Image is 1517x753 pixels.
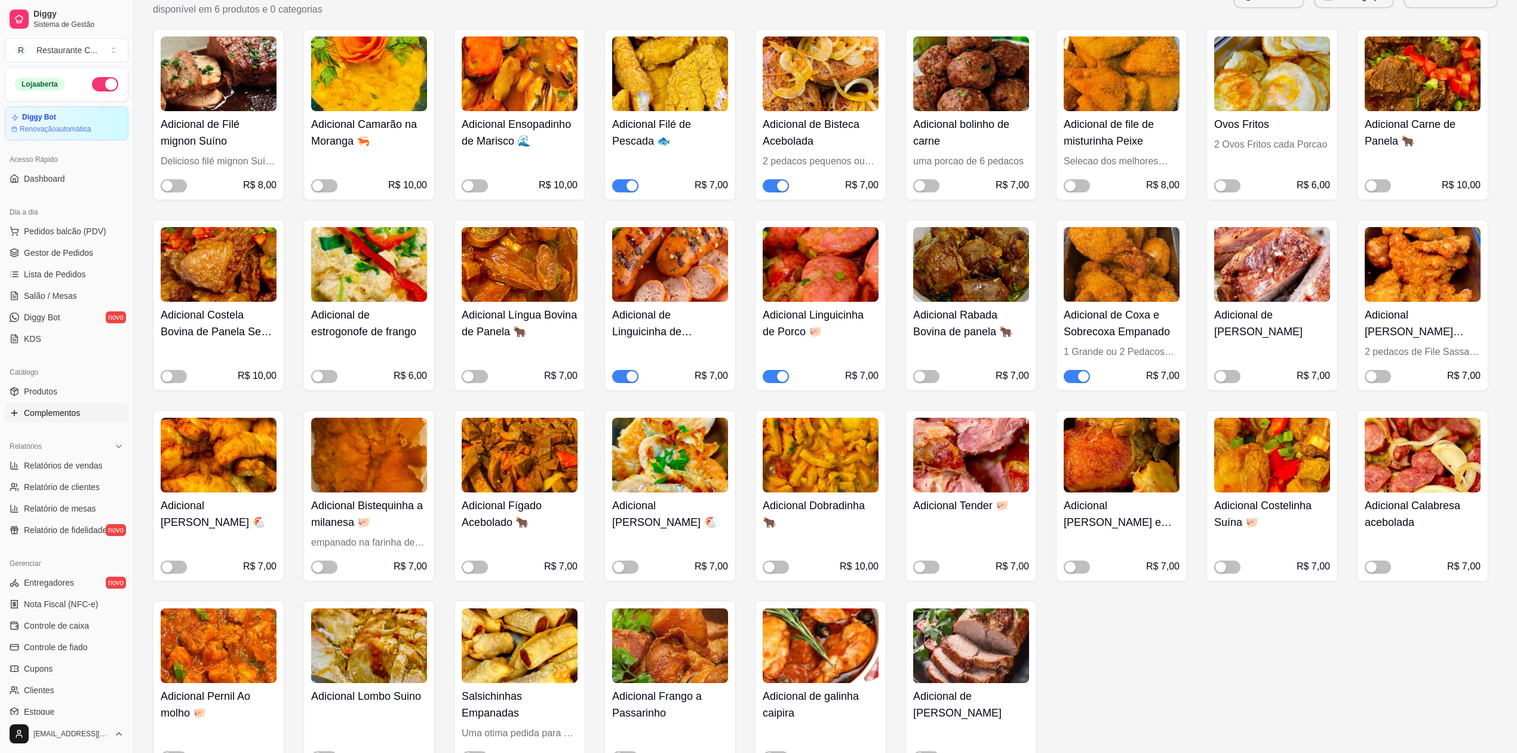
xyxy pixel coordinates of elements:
a: Lista de Pedidos [5,265,128,284]
div: Uma otima pedida para o pessoal que ama cachorro quente, Vem 3 [462,726,578,740]
div: R$ 7,00 [1447,559,1481,574]
img: product-image [763,418,879,492]
h4: Salsichinhas Empanadas [462,688,578,721]
h4: Adicional Camarão na Moranga 🦐 [311,116,427,149]
img: product-image [612,36,728,111]
span: Produtos [24,385,57,397]
button: Select a team [5,38,128,62]
img: product-image [913,36,1029,111]
p: disponível em 6 produtos e 0 categorias [153,2,369,17]
img: product-image [913,608,1029,683]
img: product-image [612,418,728,492]
div: Catálogo [5,363,128,382]
img: product-image [763,608,879,683]
span: Relatório de clientes [24,481,100,493]
h4: Ovos Fritos [1214,116,1330,133]
div: R$ 7,00 [1447,369,1481,383]
span: Cupons [24,663,53,675]
a: DiggySistema de Gestão [5,5,128,33]
a: Dashboard [5,169,128,188]
div: R$ 7,00 [394,559,427,574]
div: Selecao dos melhores peixes Empanado sem espinha melhor que o file de pescada [1064,154,1180,169]
a: Produtos [5,382,128,401]
button: Alterar Status [92,77,118,91]
a: Relatório de mesas [5,499,128,518]
a: Diggy Botnovo [5,308,128,327]
img: product-image [161,418,277,492]
div: R$ 7,00 [695,178,728,192]
a: Entregadoresnovo [5,573,128,592]
a: Complementos [5,403,128,423]
a: Controle de fiado [5,638,128,657]
span: Estoque [24,706,54,718]
span: [EMAIL_ADDRESS][DOMAIN_NAME] [33,729,109,739]
div: R$ 8,00 [1146,178,1180,192]
div: 2 pedacos de File Sassami Crocante1 Grande ou 2 Pedacos pequenos empanado na farinha Panko [1365,345,1481,359]
div: empanado na farinha de rosca [311,535,427,550]
h4: Adicional de Bisteca Acebolada [763,116,879,149]
div: R$ 6,00 [394,369,427,383]
span: Diggy Bot [24,311,60,323]
img: product-image [612,227,728,302]
h4: Adicional Costelinha Suína 🐖 [1214,497,1330,531]
img: product-image [1214,227,1330,302]
span: Salão / Mesas [24,290,77,302]
img: product-image [462,36,578,111]
a: KDS [5,329,128,348]
h4: Adicional de Linguicinha de [PERSON_NAME] [612,307,728,340]
img: product-image [311,608,427,683]
div: R$ 7,00 [243,559,277,574]
img: product-image [1214,418,1330,492]
a: Controle de caixa [5,616,128,635]
div: R$ 7,00 [695,369,728,383]
div: 1 Grande ou 2 Pedacos pequenos empanado na farinha Panko [1064,345,1180,359]
div: 2 pedacos pequenos ou um grande [763,154,879,169]
span: Pedidos balcão (PDV) [24,225,106,237]
img: product-image [1064,36,1180,111]
a: Salão / Mesas [5,286,128,305]
div: R$ 10,00 [238,369,277,383]
img: product-image [161,608,277,683]
div: R$ 7,00 [1297,559,1330,574]
img: product-image [1365,36,1481,111]
span: Clientes [24,684,54,696]
h4: Adicional de [PERSON_NAME] [1214,307,1330,340]
div: Loja aberta [15,78,65,91]
a: Relatório de fidelidadenovo [5,521,128,540]
h4: Adicional Filé de Pescada 🐟 [612,116,728,149]
article: Diggy Bot [22,113,56,122]
span: Nota Fiscal (NFC-e) [24,598,98,610]
div: R$ 7,00 [996,369,1029,383]
div: R$ 7,00 [845,178,879,192]
span: KDS [24,333,41,345]
a: Cupons [5,659,128,678]
h4: Adicional de file de misturinha Peixe [1064,116,1180,149]
a: Gestor de Pedidos [5,243,128,262]
h4: Adicional [PERSON_NAME] 🐔 [161,497,277,531]
h4: Adicional Linguicinha de Porco 🐖 [763,307,879,340]
span: Complementos [24,407,80,419]
img: product-image [1365,227,1481,302]
button: [EMAIL_ADDRESS][DOMAIN_NAME] [5,720,128,748]
h4: Adicional Costela Bovina de Panela Sem osso 🐂 [161,307,277,340]
span: Relatório de fidelidade [24,524,107,536]
img: product-image [311,418,427,492]
div: R$ 7,00 [996,559,1029,574]
article: Renovação automática [20,124,91,134]
img: product-image [1365,418,1481,492]
span: R [15,44,27,56]
div: R$ 7,00 [1297,369,1330,383]
img: product-image [1064,418,1180,492]
a: Relatório de clientes [5,477,128,497]
span: Diggy [33,9,124,20]
span: Dashboard [24,173,65,185]
div: Acesso Rápido [5,150,128,169]
h4: Adicional Língua Bovina de Panela 🐂 [462,307,578,340]
div: R$ 7,00 [1146,369,1180,383]
div: R$ 7,00 [695,559,728,574]
img: product-image [311,36,427,111]
div: R$ 7,00 [544,559,578,574]
div: R$ 10,00 [840,559,879,574]
div: R$ 6,00 [1297,178,1330,192]
img: product-image [161,36,277,111]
